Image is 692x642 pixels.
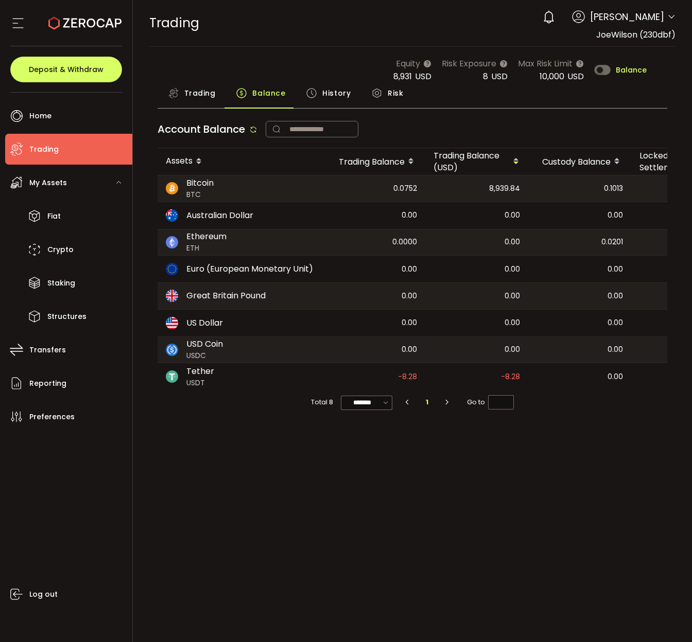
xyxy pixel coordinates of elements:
span: 8 [483,70,488,82]
span: 8,931 [393,70,412,82]
span: Bitcoin [186,177,214,189]
span: 0.0201 [601,236,623,248]
button: Deposit & Withdraw [10,57,122,82]
div: Custody Balance [528,153,631,170]
span: Equity [396,57,420,70]
span: 0.00 [505,209,520,221]
span: Great Britain Pound [186,290,266,302]
div: Assets [158,153,322,170]
img: usdc_portfolio.svg [166,344,178,356]
img: usdt_portfolio.svg [166,370,178,383]
span: 0.1013 [604,183,623,194]
span: US Dollar [186,317,223,329]
span: Euro (European Monetary Unit) [186,263,313,275]
span: 0.0752 [393,183,417,194]
span: ETH [186,243,227,254]
img: btc_portfolio.svg [166,182,178,194]
span: Preferences [29,409,75,424]
span: USD [491,70,508,82]
img: eth_portfolio.svg [166,236,178,248]
span: Trading [149,14,199,32]
span: Risk [388,83,403,103]
span: Ethereum [186,230,227,243]
span: 10,000 [540,70,564,82]
span: 0.00 [402,209,417,221]
span: My Assets [29,175,67,190]
span: USD [415,70,431,82]
span: Home [29,109,51,123]
span: 0.00 [505,290,520,302]
span: Fiat [47,209,61,224]
span: BTC [186,189,214,200]
span: Tether [186,365,214,378]
span: -8.28 [501,371,520,383]
span: Balance [252,83,285,103]
span: Structures [47,309,86,324]
span: 0.00 [505,317,520,329]
span: -8.28 [398,371,417,383]
div: Trading Balance [322,153,425,170]
span: Transfers [29,343,66,358]
span: Go to [467,395,514,409]
span: 0.00 [608,371,623,383]
img: eur_portfolio.svg [166,263,178,275]
img: usd_portfolio.svg [166,317,178,329]
span: 0.00 [402,263,417,275]
div: Trading Balance (USD) [425,150,528,173]
span: 0.0000 [392,236,417,248]
span: 0.00 [505,263,520,275]
span: [PERSON_NAME] [590,10,664,24]
span: Australian Dollar [186,209,253,222]
span: 0.00 [608,290,623,302]
li: 1 [418,395,437,409]
span: Account Balance [158,122,245,136]
span: JoeWilson (230dbf) [596,29,676,41]
span: Balance [616,66,647,74]
span: 0.00 [402,317,417,329]
span: Deposit & Withdraw [29,66,103,73]
span: USDT [186,378,214,388]
span: Reporting [29,376,66,391]
span: 0.00 [505,344,520,355]
span: Risk Exposure [442,57,496,70]
img: aud_portfolio.svg [166,209,178,222]
span: 0.00 [608,263,623,275]
span: Crypto [47,242,74,257]
span: Log out [29,587,58,602]
span: 0.00 [402,290,417,302]
span: Total 8 [311,395,333,409]
span: Trading [29,142,59,157]
span: 0.00 [608,317,623,329]
span: Trading [184,83,216,103]
span: USD Coin [186,338,223,350]
span: 0.00 [402,344,417,355]
img: gbp_portfolio.svg [166,290,178,302]
span: 8,939.84 [489,183,520,194]
span: USD [567,70,584,82]
span: History [322,83,351,103]
span: 0.00 [608,209,623,221]
span: 0.00 [608,344,623,355]
span: USDC [186,350,223,361]
span: Staking [47,276,75,291]
span: Max Risk Limit [518,57,573,70]
iframe: Chat Widget [641,593,692,642]
span: 0.00 [505,236,520,248]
